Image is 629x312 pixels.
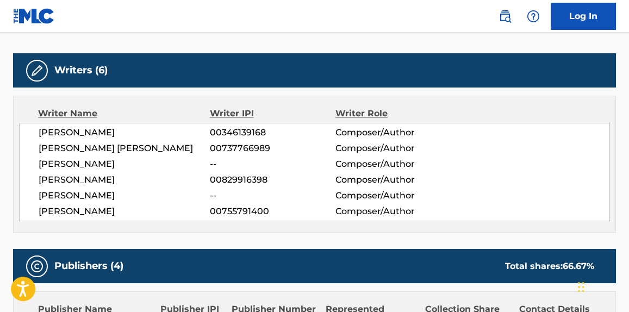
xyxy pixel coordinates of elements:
[210,107,335,120] div: Writer IPI
[13,8,55,24] img: MLC Logo
[551,3,616,30] a: Log In
[578,271,584,303] div: Drag
[54,64,108,77] h5: Writers (6)
[30,260,43,273] img: Publishers
[522,5,544,27] div: Help
[335,205,450,218] span: Composer/Author
[210,205,335,218] span: 00755791400
[505,260,594,273] div: Total shares:
[335,189,450,202] span: Composer/Author
[335,126,450,139] span: Composer/Author
[54,260,123,272] h5: Publishers (4)
[335,107,450,120] div: Writer Role
[210,126,335,139] span: 00346139168
[39,142,210,155] span: [PERSON_NAME] [PERSON_NAME]
[335,142,450,155] span: Composer/Author
[575,260,629,312] iframe: Chat Widget
[494,5,516,27] a: Public Search
[39,126,210,139] span: [PERSON_NAME]
[39,189,210,202] span: [PERSON_NAME]
[39,173,210,186] span: [PERSON_NAME]
[210,173,335,186] span: 00829916398
[210,189,335,202] span: --
[527,10,540,23] img: help
[210,158,335,171] span: --
[210,142,335,155] span: 00737766989
[563,261,594,271] span: 66.67 %
[38,107,210,120] div: Writer Name
[335,158,450,171] span: Composer/Author
[39,205,210,218] span: [PERSON_NAME]
[499,10,512,23] img: search
[30,64,43,77] img: Writers
[39,158,210,171] span: [PERSON_NAME]
[335,173,450,186] span: Composer/Author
